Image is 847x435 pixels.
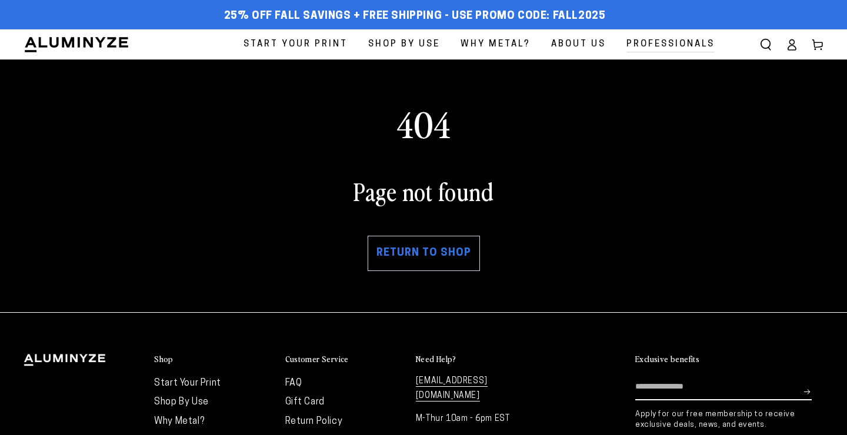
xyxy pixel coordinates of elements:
[461,36,531,52] span: Why Metal?
[154,379,221,388] a: Start Your Print
[359,29,449,59] a: Shop By Use
[452,29,539,59] a: Why Metal?
[368,36,440,52] span: Shop By Use
[154,354,273,365] summary: Shop
[542,29,615,59] a: About Us
[618,29,723,59] a: Professionals
[635,354,823,365] summary: Exclusive benefits
[368,236,480,271] a: Return to shop
[235,29,356,59] a: Start Your Print
[416,411,535,426] p: M-Thur 10am - 6pm EST
[285,417,343,426] a: Return Policy
[154,417,204,426] a: Why Metal?
[753,32,779,58] summary: Search our site
[244,36,348,52] span: Start Your Print
[24,101,823,146] div: 404
[416,354,456,364] h2: Need Help?
[551,36,606,52] span: About Us
[626,36,715,52] span: Professionals
[24,36,129,53] img: Aluminyze
[154,354,174,364] h2: Shop
[635,354,699,364] h2: Exclusive benefits
[224,10,606,23] span: 25% off FALL Savings + Free Shipping - Use Promo Code: FALL2025
[285,379,302,388] a: FAQ
[804,374,812,409] button: Subscribe
[154,397,209,407] a: Shop By Use
[285,354,349,364] h2: Customer Service
[635,409,823,430] p: Apply for our free membership to receive exclusive deals, news, and events.
[285,397,325,407] a: Gift Card
[416,354,535,365] summary: Need Help?
[416,377,488,401] a: [EMAIL_ADDRESS][DOMAIN_NAME]
[24,176,823,206] h1: Page not found
[285,354,404,365] summary: Customer Service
